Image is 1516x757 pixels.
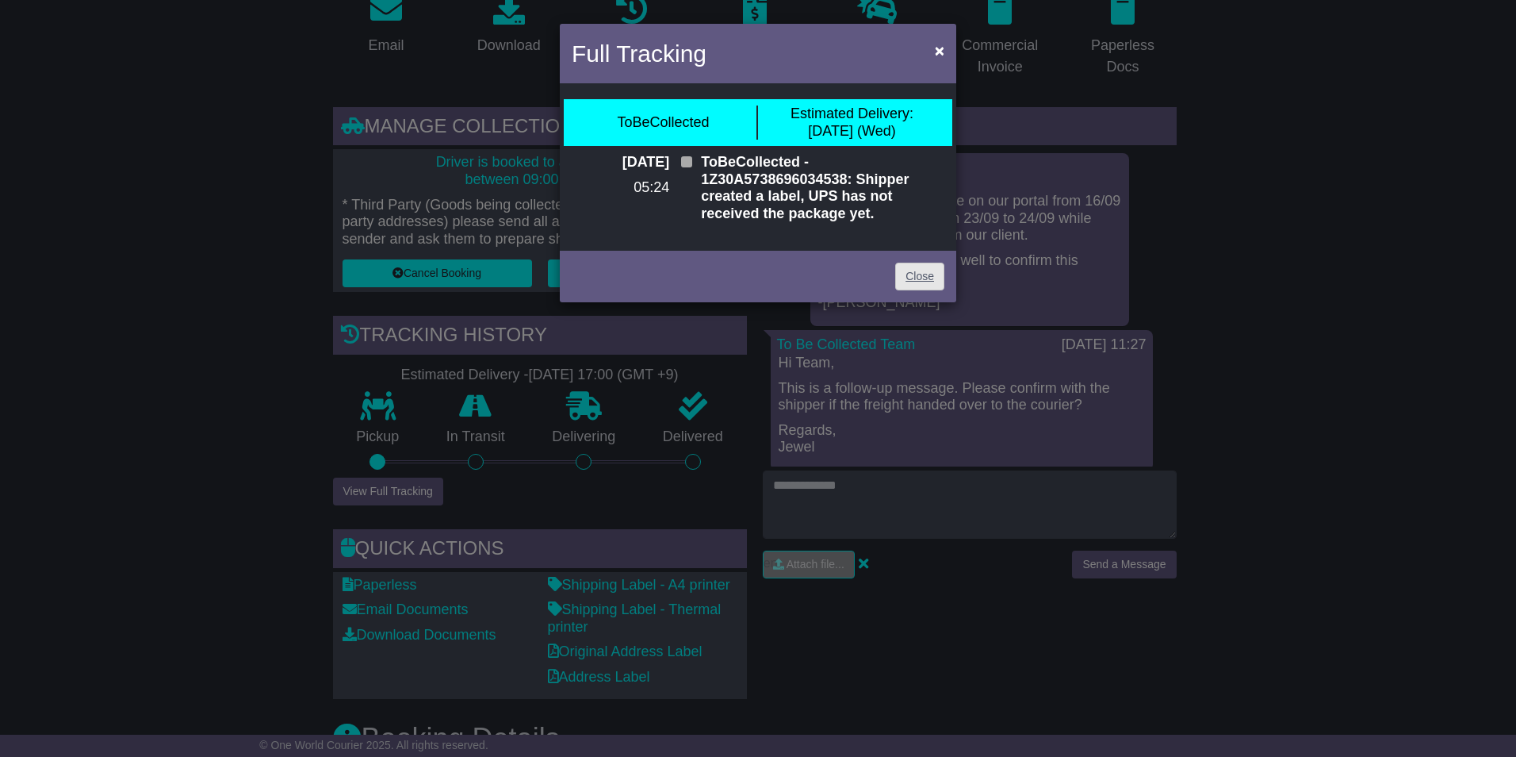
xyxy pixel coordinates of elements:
h4: Full Tracking [572,36,706,71]
div: ToBeCollected [617,114,709,132]
span: × [935,41,944,60]
p: 05:24 [572,179,669,197]
button: Close [927,34,952,67]
a: Close [895,263,944,290]
p: [DATE] [572,154,669,171]
div: [DATE] (Wed) [791,106,913,140]
span: Estimated Delivery: [791,106,913,121]
p: ToBeCollected - 1Z30A5738696034538: Shipper created a label, UPS has not received the package yet. [701,154,944,222]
